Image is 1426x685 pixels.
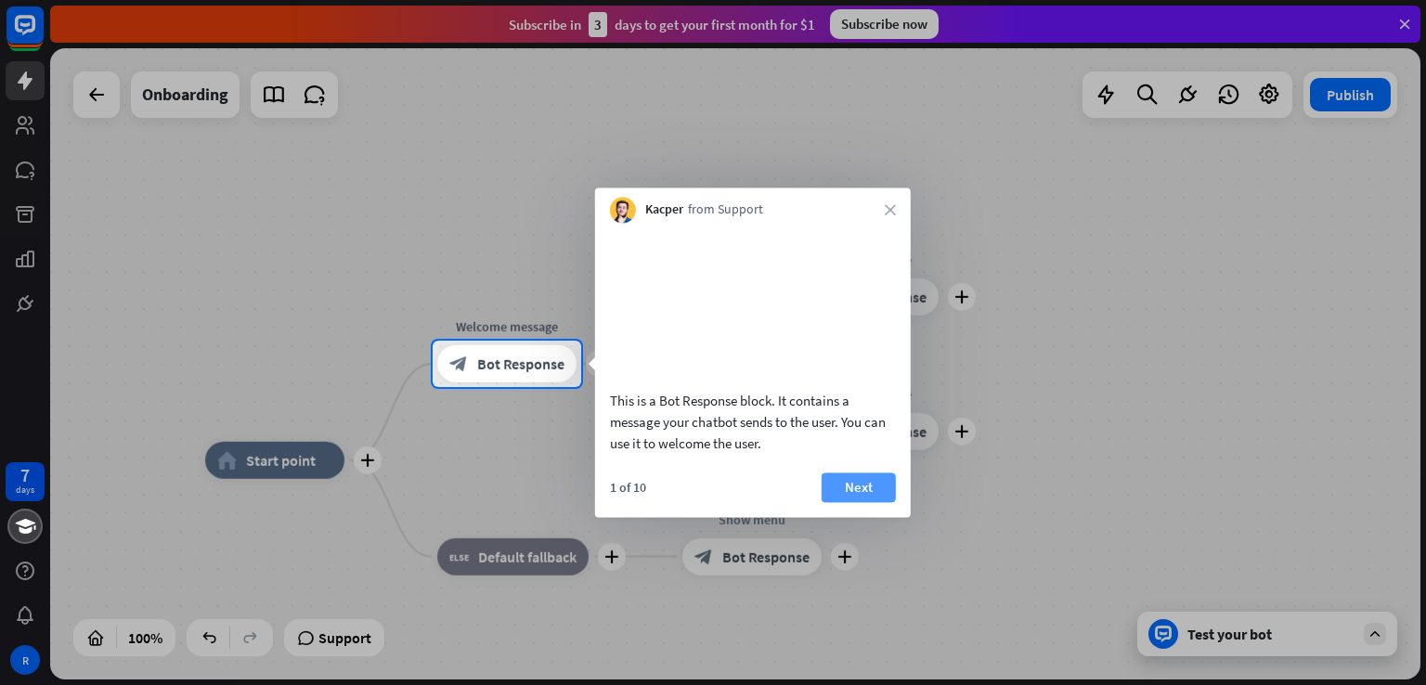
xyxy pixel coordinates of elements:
span: from Support [688,201,763,220]
button: Next [822,472,896,502]
i: close [885,204,896,215]
div: 1 of 10 [610,479,646,496]
div: This is a Bot Response block. It contains a message your chatbot sends to the user. You can use i... [610,390,896,454]
span: Bot Response [477,355,564,373]
button: Open LiveChat chat widget [15,7,71,63]
span: Kacper [645,201,683,220]
i: block_bot_response [449,355,468,373]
